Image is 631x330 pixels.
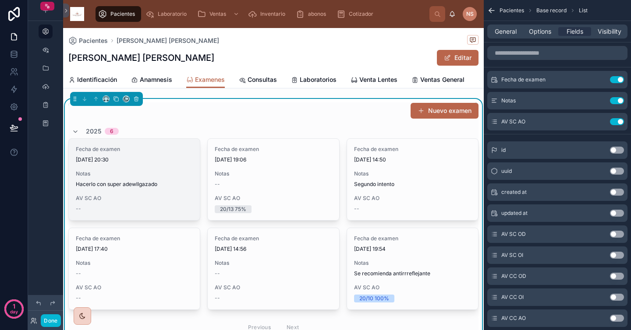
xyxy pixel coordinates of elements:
span: Fecha de examen [354,146,471,153]
span: Notas [501,97,516,104]
span: Cotizador [349,11,373,18]
span: abonos [308,11,326,18]
span: -- [354,205,359,212]
span: AV SC AO [354,195,471,202]
span: Examenes [195,75,225,84]
span: [DATE] 19:54 [354,246,471,253]
span: Fields [567,27,583,36]
a: [PERSON_NAME] [PERSON_NAME] [117,36,219,45]
span: -- [76,270,81,277]
span: created at [501,189,527,196]
span: Fecha de examen [76,146,193,153]
a: Inventario [245,6,291,22]
div: 20/13 75% [220,205,246,213]
span: [DATE] 14:56 [215,246,332,253]
span: -- [76,295,81,302]
span: Inventario [260,11,285,18]
div: 20/10 100% [359,295,389,302]
span: -- [215,295,220,302]
a: Ventas General [411,72,464,89]
span: AV SC AO [76,195,193,202]
span: Notas [215,260,332,267]
p: day [10,305,18,318]
a: Anamnesis [131,72,172,89]
span: List [579,7,588,14]
span: [DATE] 19:06 [215,156,332,163]
span: Laboratorio [158,11,187,18]
button: Nuevo examen [411,103,479,119]
span: Pacientes [500,7,524,14]
a: Venta Lentes [351,72,397,89]
a: Identificación [68,72,117,89]
span: [DATE] 17:40 [76,246,193,253]
a: Ventas [195,6,244,22]
span: AV SC OD [501,231,526,238]
a: Cotizador [334,6,379,22]
a: Fecha de examen[DATE] 19:54NotasSe recomienda antirrreflejanteAV SC AO20/10 100% [347,228,479,310]
span: Consultas [248,75,277,84]
button: Editar [437,50,479,66]
span: Options [529,27,551,36]
span: AV SC AO [215,284,332,291]
span: updated at [501,210,528,217]
a: Pacientes [96,6,141,22]
span: Ventas General [420,75,464,84]
span: uuid [501,168,512,175]
img: App logo [70,7,84,21]
span: 2025 [86,127,101,136]
span: -- [215,181,220,188]
a: Laboratorio [143,6,193,22]
span: Notas [76,170,193,177]
span: Laboratorios [300,75,337,84]
h1: [PERSON_NAME] [PERSON_NAME] [68,52,214,64]
span: Anamnesis [140,75,172,84]
a: Fecha de examen[DATE] 17:40Notas--AV SC AO-- [68,228,200,310]
span: Fecha de examen [501,76,546,83]
a: Consultas [239,72,277,89]
span: AV CC AO [501,315,526,322]
span: General [495,27,517,36]
a: Fecha de examen[DATE] 14:56Notas--AV SC AO-- [207,228,339,310]
span: -- [215,270,220,277]
span: Pacientes [110,11,135,18]
span: id [501,147,506,154]
a: Fecha de examen[DATE] 20:30NotasHacerlo con super adewllgazadoAV SC AO-- [68,138,200,221]
div: 6 [110,128,113,135]
span: Fecha de examen [76,235,193,242]
span: AV CC OD [501,273,526,280]
span: Base record [536,7,567,14]
button: Done [41,314,60,327]
span: Venta Lentes [359,75,397,84]
div: scrollable content [91,4,429,24]
span: AV SC AO [215,195,332,202]
a: Laboratorios [291,72,337,89]
span: AV CC OI [501,294,524,301]
span: Hacerlo con super adewllgazado [76,181,193,188]
span: Notas [354,170,471,177]
span: Notas [76,260,193,267]
span: [DATE] 14:50 [354,156,471,163]
span: AV SC AO [501,118,525,125]
span: Fecha de examen [215,235,332,242]
span: [DATE] 20:30 [76,156,193,163]
a: Pacientes [68,36,108,45]
span: AV SC OI [501,252,523,259]
span: Fecha de examen [215,146,332,153]
span: Visibility [598,27,621,36]
span: AV SC AO [76,284,193,291]
span: Notas [354,260,471,267]
span: Se recomienda antirrreflejante [354,270,471,277]
p: 1 [13,302,15,311]
span: -- [76,205,81,212]
span: Notas [215,170,332,177]
a: Examenes [186,72,225,88]
span: Identificación [77,75,117,84]
span: AV SC AO [354,284,471,291]
span: NS [466,11,474,18]
span: Segundo intento [354,181,471,188]
span: Fecha de examen [354,235,471,242]
a: Fecha de examen[DATE] 14:50NotasSegundo intentoAV SC AO-- [347,138,479,221]
a: Fecha de examen[DATE] 19:06Notas--AV SC AO20/13 75% [207,138,339,221]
